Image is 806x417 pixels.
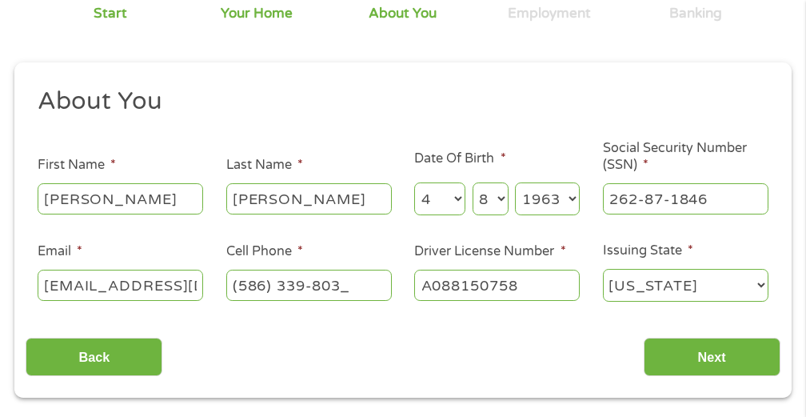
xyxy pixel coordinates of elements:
label: Last Name [226,157,303,174]
div: Your Home [221,5,293,22]
label: Issuing State [603,243,693,259]
input: John [38,183,203,214]
input: john@gmail.com [38,270,203,300]
input: Next [644,338,780,377]
input: Back [26,338,162,377]
div: About You [369,5,437,22]
input: Smith [226,183,392,214]
label: First Name [38,157,116,174]
label: Cell Phone [226,243,303,260]
div: Start [94,5,127,22]
label: Date Of Birth [414,150,505,167]
label: Driver License Number [414,243,565,260]
div: Banking [669,5,722,22]
h2: About You [38,86,757,118]
div: Employment [508,5,591,22]
label: Social Security Number (SSN) [603,140,768,174]
input: 078-05-1120 [603,183,768,214]
label: Email [38,243,82,260]
input: (541) 754-3010 [226,270,392,300]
